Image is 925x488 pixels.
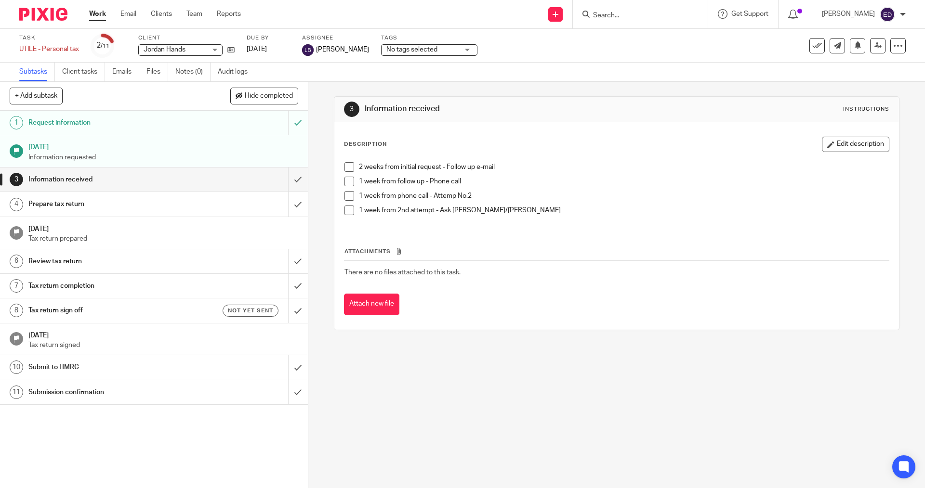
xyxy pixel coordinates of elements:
button: Hide completed [230,88,298,104]
h1: Request information [28,116,195,130]
a: Reports [217,9,241,19]
a: Work [89,9,106,19]
label: Tags [381,34,477,42]
h1: [DATE] [28,140,298,152]
div: UTILE - Personal tax [19,44,79,54]
small: /11 [101,43,109,49]
button: Edit description [822,137,889,152]
p: Tax return signed [28,340,298,350]
div: 7 [10,279,23,293]
input: Search [592,12,679,20]
span: There are no files attached to this task. [344,269,461,276]
a: Subtasks [19,63,55,81]
h1: Information received [28,172,195,187]
span: Hide completed [245,92,293,100]
span: [PERSON_NAME] [316,45,369,54]
label: Task [19,34,79,42]
a: Files [146,63,168,81]
div: 6 [10,255,23,268]
span: Jordan Hands [144,46,185,53]
a: Clients [151,9,172,19]
label: Due by [247,34,290,42]
a: Notes (0) [175,63,211,81]
p: Tax return prepared [28,234,298,244]
h1: Submit to HMRC [28,360,195,374]
span: No tags selected [386,46,437,53]
p: 1 week from follow up - Phone call [359,177,888,186]
button: + Add subtask [10,88,63,104]
label: Client [138,34,235,42]
h1: Tax return sign off [28,303,195,318]
h1: Tax return completion [28,279,195,293]
div: 3 [344,102,359,117]
div: 8 [10,304,23,317]
img: svg%3E [880,7,895,22]
div: 2 [96,40,109,51]
div: 3 [10,173,23,186]
a: Team [186,9,202,19]
a: Client tasks [62,63,105,81]
a: Audit logs [218,63,255,81]
h1: Submission confirmation [28,385,195,399]
div: 4 [10,198,23,211]
span: Attachments [344,249,391,254]
a: Email [120,9,136,19]
div: 10 [10,360,23,374]
img: Pixie [19,8,67,21]
h1: [DATE] [28,328,298,340]
p: Description [344,141,387,148]
p: Information requested [28,153,298,162]
p: [PERSON_NAME] [822,9,875,19]
h1: Prepare tax return [28,197,195,211]
span: Get Support [731,11,768,17]
p: 1 week from 2nd attempt - Ask [PERSON_NAME]/[PERSON_NAME] [359,205,888,215]
div: Instructions [843,105,889,113]
h1: Information received [365,104,637,114]
h1: Review tax return [28,254,195,269]
span: [DATE] [247,46,267,52]
p: 2 weeks from initial request - Follow up e-mail [359,162,888,172]
p: 1 week from phone call - Attemp No.2 [359,191,888,201]
div: 11 [10,385,23,399]
img: svg%3E [302,44,314,56]
label: Assignee [302,34,369,42]
button: Attach new file [344,294,399,315]
div: 1 [10,116,23,129]
h1: [DATE] [28,222,298,234]
a: Emails [112,63,139,81]
span: Not yet sent [228,307,273,315]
